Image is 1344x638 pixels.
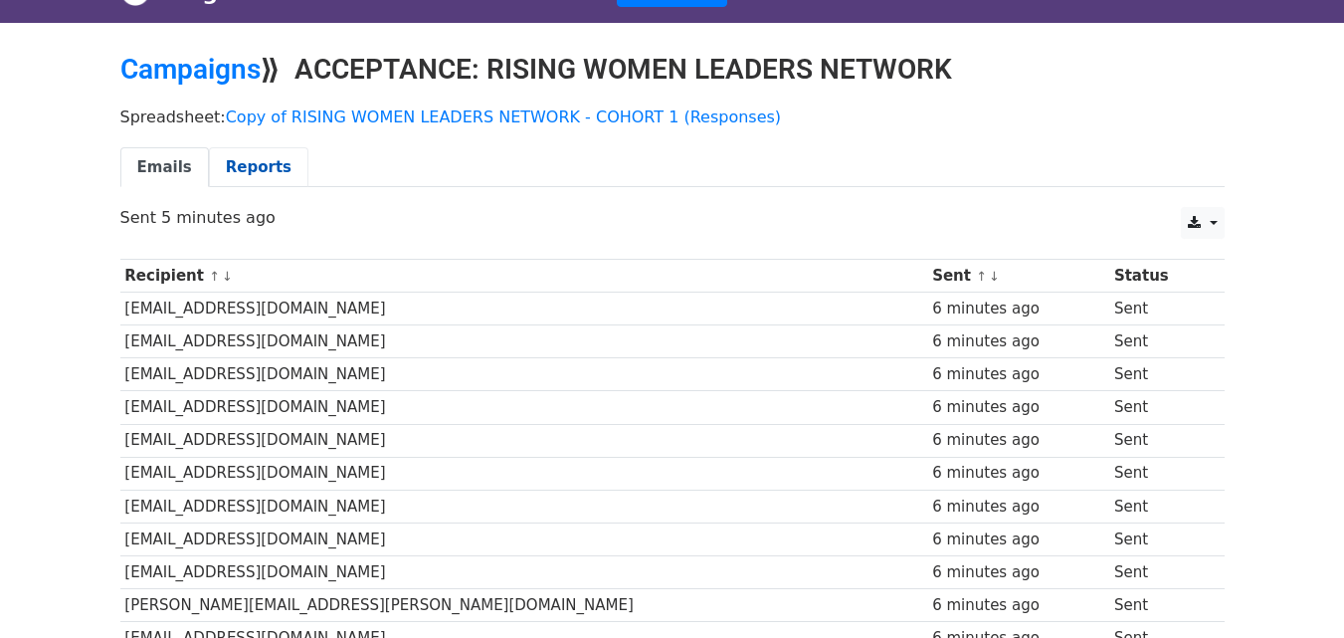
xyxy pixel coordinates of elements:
[209,269,220,284] a: ↑
[120,555,928,588] td: [EMAIL_ADDRESS][DOMAIN_NAME]
[1109,457,1209,490] td: Sent
[927,260,1109,293] th: Sent
[120,424,928,457] td: [EMAIL_ADDRESS][DOMAIN_NAME]
[120,53,1225,87] h2: ⟫ ACCEPTANCE: RISING WOMEN LEADERS NETWORK
[209,147,308,188] a: Reports
[932,330,1104,353] div: 6 minutes ago
[1109,424,1209,457] td: Sent
[222,269,233,284] a: ↓
[1109,293,1209,325] td: Sent
[1109,589,1209,622] td: Sent
[1109,555,1209,588] td: Sent
[976,269,987,284] a: ↑
[120,358,928,391] td: [EMAIL_ADDRESS][DOMAIN_NAME]
[120,293,928,325] td: [EMAIL_ADDRESS][DOMAIN_NAME]
[120,490,928,523] td: [EMAIL_ADDRESS][DOMAIN_NAME]
[1245,542,1344,638] iframe: Chat Widget
[1109,490,1209,523] td: Sent
[932,496,1104,519] div: 6 minutes ago
[120,391,928,424] td: [EMAIL_ADDRESS][DOMAIN_NAME]
[226,107,781,126] a: Copy of RISING WOMEN LEADERS NETWORK - COHORT 1 (Responses)
[932,462,1104,485] div: 6 minutes ago
[1109,358,1209,391] td: Sent
[1109,391,1209,424] td: Sent
[989,269,1000,284] a: ↓
[120,457,928,490] td: [EMAIL_ADDRESS][DOMAIN_NAME]
[120,106,1225,127] p: Spreadsheet:
[932,561,1104,584] div: 6 minutes ago
[120,589,928,622] td: [PERSON_NAME][EMAIL_ADDRESS][PERSON_NAME][DOMAIN_NAME]
[1109,260,1209,293] th: Status
[932,594,1104,617] div: 6 minutes ago
[932,363,1104,386] div: 6 minutes ago
[120,260,928,293] th: Recipient
[932,396,1104,419] div: 6 minutes ago
[120,523,928,555] td: [EMAIL_ADDRESS][DOMAIN_NAME]
[932,298,1104,320] div: 6 minutes ago
[932,429,1104,452] div: 6 minutes ago
[120,53,261,86] a: Campaigns
[932,529,1104,551] div: 6 minutes ago
[1109,325,1209,358] td: Sent
[1109,523,1209,555] td: Sent
[120,325,928,358] td: [EMAIL_ADDRESS][DOMAIN_NAME]
[120,207,1225,228] p: Sent 5 minutes ago
[120,147,209,188] a: Emails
